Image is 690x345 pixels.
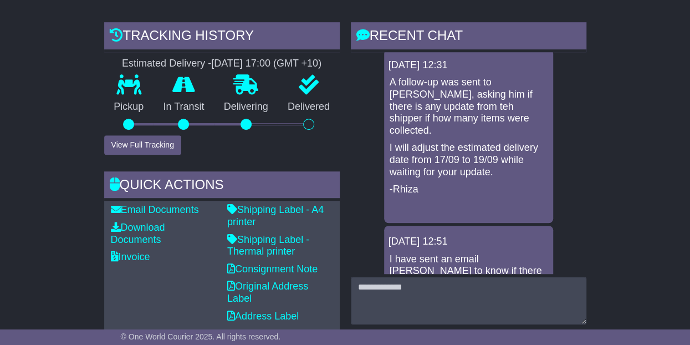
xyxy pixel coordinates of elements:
[104,58,340,70] div: Estimated Delivery -
[211,58,321,70] div: [DATE] 17:00 (GMT +10)
[278,101,339,113] p: Delivered
[227,281,308,304] a: Original Address Label
[121,332,281,341] span: © One World Courier 2025. All rights reserved.
[227,234,309,257] a: Shipping Label - Thermal printer
[111,204,199,215] a: Email Documents
[154,101,214,113] p: In Transit
[104,22,340,52] div: Tracking history
[390,253,548,290] p: I have sent an email [PERSON_NAME] to know if there is any update from the shipper.
[104,171,340,201] div: Quick Actions
[111,251,150,262] a: Invoice
[351,22,586,52] div: RECENT CHAT
[214,101,278,113] p: Delivering
[111,222,165,245] a: Download Documents
[389,59,549,72] div: [DATE] 12:31
[104,135,181,155] button: View Full Tracking
[227,311,299,322] a: Address Label
[389,236,549,248] div: [DATE] 12:51
[390,142,548,178] p: I will adjust the estimated delivery date from 17/09 to 19/09 while waiting for your update.
[227,263,318,275] a: Consignment Note
[104,101,154,113] p: Pickup
[227,204,324,227] a: Shipping Label - A4 printer
[390,77,548,136] p: A follow-up was sent to [PERSON_NAME], asking him if there is any update from teh shipper if how ...
[390,184,548,196] p: -Rhiza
